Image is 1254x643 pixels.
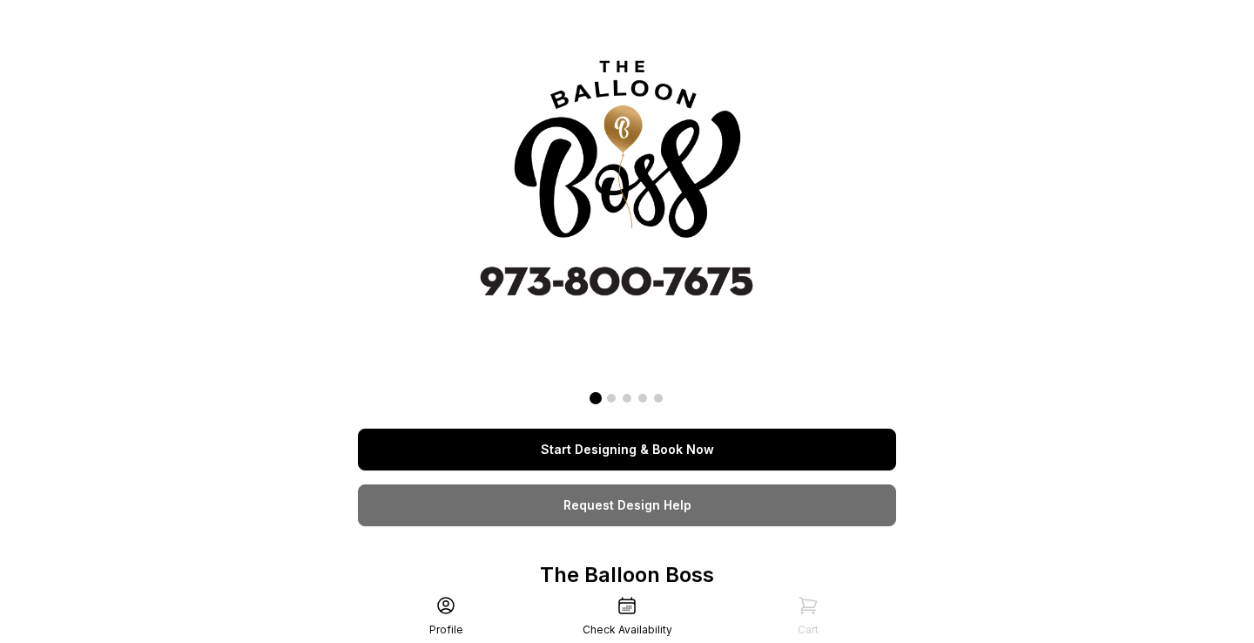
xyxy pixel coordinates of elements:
p: The Balloon Boss [358,561,896,589]
div: Profile [429,623,463,637]
div: Check Availability [583,623,672,637]
a: Request Design Help [358,484,896,526]
a: Start Designing & Book Now [358,429,896,470]
div: Cart [798,623,819,637]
